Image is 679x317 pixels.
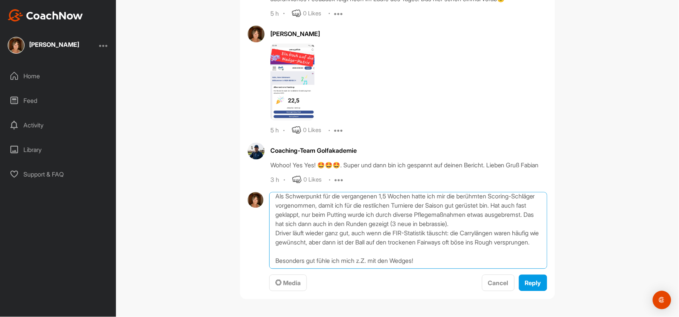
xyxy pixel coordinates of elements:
[270,161,547,170] div: Wohoo! Yes Yes! 🤩🤩🤩. Super und dann bin ich gespannt auf deinen Bericht. Lieben Gruß Fabian
[303,176,321,185] div: 0 Likes
[248,192,263,208] img: avatar
[4,140,113,159] div: Library
[270,146,547,155] div: Coaching-Team Golfakademie
[4,66,113,86] div: Home
[8,9,83,21] img: CoachNow
[269,192,547,269] textarea: So, da bin ich wieder😊 und hier ein kleines Update. Als Schwerpunkt für die vergangenen 1,5 Woche...
[488,279,508,287] span: Cancel
[269,275,307,291] button: Media
[270,127,279,135] div: 5 h
[303,9,321,18] div: 0 Likes
[270,10,279,18] div: 5 h
[653,291,671,309] div: Open Intercom Messenger
[4,116,113,135] div: Activity
[482,275,515,291] button: Cancel
[4,165,113,184] div: Support & FAQ
[270,44,315,121] img: media
[303,126,321,135] div: 0 Likes
[248,26,265,43] img: avatar
[270,29,547,38] div: [PERSON_NAME]
[270,177,279,184] div: 3 h
[275,279,301,287] span: Media
[525,279,541,287] span: Reply
[29,41,79,48] div: [PERSON_NAME]
[248,143,265,160] img: avatar
[519,275,547,291] button: Reply
[8,37,25,54] img: square_22109419d0ba4aadc9f742032d5028ee.jpg
[4,91,113,110] div: Feed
